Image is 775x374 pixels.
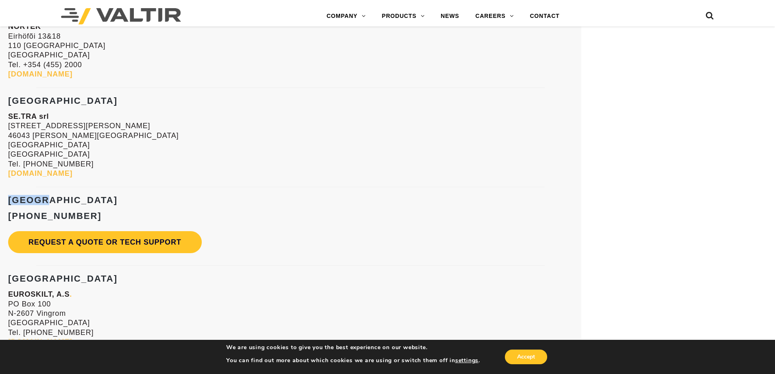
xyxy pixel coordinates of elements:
a: [DOMAIN_NAME] [8,169,72,177]
button: settings [455,357,478,364]
a: COMPANY [319,8,374,24]
p: PO Box 100 N-2607 Vingrom [GEOGRAPHIC_DATA] Tel. [PHONE_NUMBER] [8,290,573,347]
p: You can find out more about which cookies we are using or switch them off in . [226,357,480,364]
p: [STREET_ADDRESS][PERSON_NAME] 46043 [PERSON_NAME][GEOGRAPHIC_DATA] [GEOGRAPHIC_DATA] [GEOGRAPHIC_... [8,112,573,179]
a: PRODUCTS [374,8,433,24]
strong: SE.TRA srl [8,112,49,120]
a: [DOMAIN_NAME] [8,338,72,346]
p: We are using cookies to give you the best experience on our website. [226,344,480,351]
a: CAREERS [467,8,522,24]
a: Request a Quote or Tech Support [8,231,202,253]
strong: [GEOGRAPHIC_DATA] [8,96,118,106]
a: NEWS [432,8,467,24]
strong: [GEOGRAPHIC_DATA] [8,195,118,205]
a: [DOMAIN_NAME] [8,70,72,78]
strong: [PHONE_NUMBER] [8,211,102,221]
strong: [GEOGRAPHIC_DATA] [8,273,118,284]
img: Valtir [61,8,181,24]
button: Accept [505,350,547,364]
strong: EUROSKILT, A.S [8,290,72,298]
a: CONTACT [522,8,568,24]
p: Eirhöfõi 13&18 110 [GEOGRAPHIC_DATA] [GEOGRAPHIC_DATA] Tel. +354 (455) 2000 [8,22,573,79]
a: . [70,290,72,298]
strong: NORTEK [8,22,41,31]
